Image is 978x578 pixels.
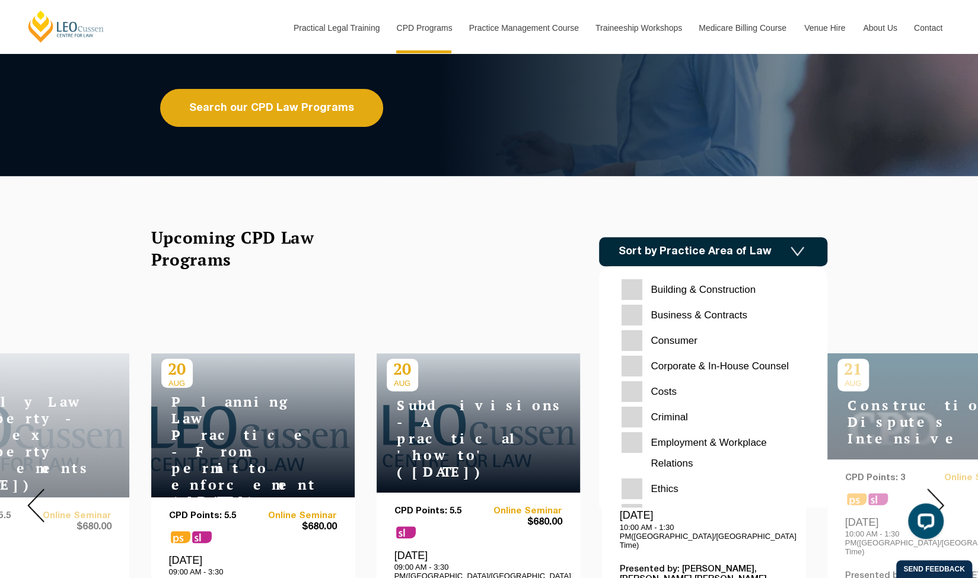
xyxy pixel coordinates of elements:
[161,394,310,510] h4: Planning Law Practice - From permit to enforcement ([DATE])
[599,266,827,507] div: Sort by Practice Area of Law
[622,305,805,325] label: Business & Contracts
[620,509,788,549] div: [DATE]
[478,516,562,529] span: $680.00
[927,488,944,522] img: Next
[622,330,805,351] label: Consumer
[622,381,805,402] label: Costs
[622,504,805,525] label: Family
[599,237,827,266] a: Sort by Practice Area of Law
[27,9,106,43] a: [PERSON_NAME] Centre for Law
[478,506,562,516] a: Online Seminar
[387,359,418,379] p: 20
[151,226,344,270] h2: Upcoming CPD Law Programs
[460,2,587,53] a: Practice Management Course
[171,531,190,543] span: ps
[620,523,788,550] p: 10:00 AM - 1:30 PM([GEOGRAPHIC_DATA]/[GEOGRAPHIC_DATA] Time)
[253,521,337,534] span: $680.00
[587,2,690,53] a: Traineeship Workshops
[690,2,795,53] a: Medicare Billing Course
[394,506,479,516] p: CPD Points: 5.5
[622,356,805,376] label: Corporate & In-House Counsel
[192,531,212,543] span: sl
[622,432,805,474] label: Employment & Workplace Relations
[161,359,193,379] p: 20
[387,397,535,480] h4: Subdivisions - A practical 'how to' ([DATE])
[285,2,388,53] a: Practical Legal Training
[27,488,44,522] img: Prev
[160,89,383,127] a: Search our CPD Law Programs
[169,511,253,521] p: CPD Points: 5.5
[622,478,805,499] label: Ethics
[622,407,805,427] label: Criminal
[795,2,854,53] a: Venue Hire
[253,511,337,521] a: Online Seminar
[387,379,418,388] span: AUG
[854,2,905,53] a: About Us
[622,279,805,300] label: Building & Construction
[387,2,460,53] a: CPD Programs
[899,499,948,548] iframe: LiveChat chat widget
[396,526,416,538] span: sl
[161,379,193,388] span: AUG
[905,2,951,53] a: Contact
[791,247,804,257] img: Icon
